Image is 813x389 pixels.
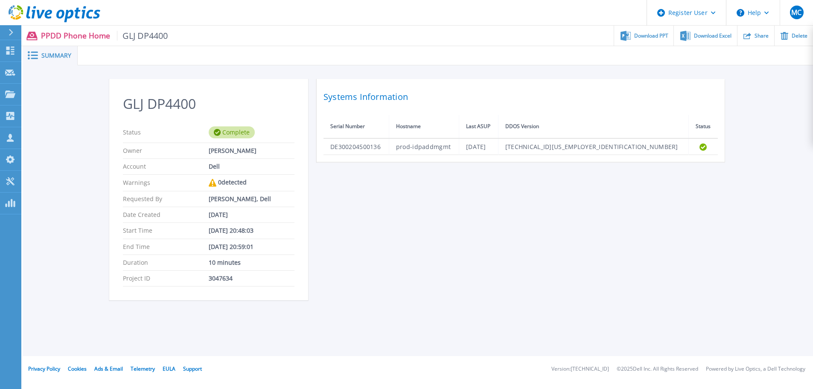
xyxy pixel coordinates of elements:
[209,196,294,202] div: [PERSON_NAME], Dell
[209,163,294,170] div: Dell
[163,365,175,372] a: EULA
[551,366,609,372] li: Version: [TECHNICAL_ID]
[123,196,209,202] p: Requested By
[389,138,459,155] td: prod-idpaddmgmt
[209,275,294,282] div: 3047634
[94,365,123,372] a: Ads & Email
[634,33,668,38] span: Download PPT
[209,147,294,154] div: [PERSON_NAME]
[123,275,209,282] p: Project ID
[183,365,202,372] a: Support
[209,227,294,234] div: [DATE] 20:48:03
[123,243,209,250] p: End Time
[41,53,71,58] span: Summary
[123,163,209,170] p: Account
[123,179,209,187] p: Warnings
[209,243,294,250] div: [DATE] 20:59:01
[41,31,168,41] p: PPDD Phone Home
[123,147,209,154] p: Owner
[792,33,807,38] span: Delete
[694,33,731,38] span: Download Excel
[209,179,294,187] div: 0 detected
[131,365,155,372] a: Telemetry
[123,211,209,218] p: Date Created
[323,89,718,105] h2: Systems Information
[123,227,209,234] p: Start Time
[791,9,801,16] span: MC
[323,138,389,155] td: DE300204500136
[498,115,688,138] th: DDOS Version
[755,33,769,38] span: Share
[68,365,87,372] a: Cookies
[123,96,294,112] h2: GLJ DP4400
[209,126,255,138] div: Complete
[209,211,294,218] div: [DATE]
[706,366,805,372] li: Powered by Live Optics, a Dell Technology
[617,366,698,372] li: © 2025 Dell Inc. All Rights Reserved
[123,126,209,138] p: Status
[123,259,209,266] p: Duration
[389,115,459,138] th: Hostname
[323,115,389,138] th: Serial Number
[459,115,498,138] th: Last ASUP
[688,115,718,138] th: Status
[459,138,498,155] td: [DATE]
[117,31,168,41] span: GLJ DP4400
[209,259,294,266] div: 10 minutes
[28,365,60,372] a: Privacy Policy
[498,138,688,155] td: [TECHNICAL_ID][US_EMPLOYER_IDENTIFICATION_NUMBER]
